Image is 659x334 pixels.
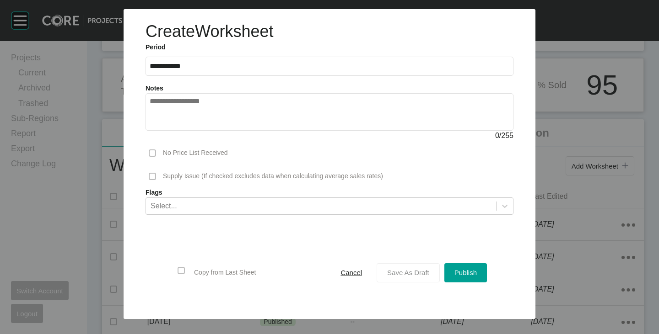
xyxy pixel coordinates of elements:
[444,263,487,282] button: Publish
[146,85,163,92] label: Notes
[146,188,513,197] label: Flags
[330,263,372,282] button: Cancel
[340,269,362,276] span: Cancel
[163,148,228,158] p: No Price List Received
[495,132,499,139] span: 0
[146,131,513,141] div: / 255
[163,172,383,181] p: Supply Issue (If checked excludes data when calculating average sales rates)
[454,269,477,276] span: Publish
[194,268,256,277] p: Copy from Last Sheet
[151,201,177,211] div: Select...
[146,43,513,52] label: Period
[387,269,429,276] span: Save As Draft
[146,20,273,43] h1: Create Worksheet
[377,263,440,282] button: Save As Draft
